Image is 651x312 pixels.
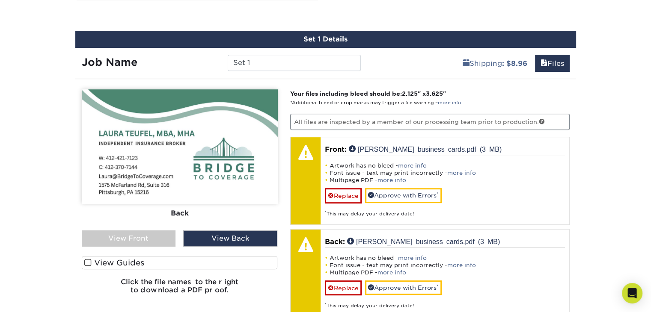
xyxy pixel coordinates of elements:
span: 3.625 [426,90,443,97]
div: Open Intercom Messenger [622,283,642,303]
a: Replace [325,188,362,203]
a: more info [438,100,461,106]
a: more info [447,262,476,268]
a: more info [398,162,427,169]
li: Multipage PDF - [325,269,565,276]
span: Front: [325,145,347,153]
span: files [541,59,547,68]
a: more info [398,255,427,261]
a: Replace [325,280,362,295]
span: 2.125 [402,90,418,97]
div: Set 1 Details [75,31,576,48]
li: Artwork has no bleed - [325,162,565,169]
li: Font issue - text may print incorrectly - [325,262,565,269]
div: View Front [82,230,176,247]
input: Enter a job name [228,55,361,71]
div: This may delay your delivery date! [325,203,565,218]
span: shipping [463,59,470,68]
label: View Guides [82,256,278,269]
a: Approve with Errors* [365,188,442,203]
li: Artwork has no bleed - [325,254,565,262]
h6: Click the file names to the right to download a PDF proof. [82,278,278,301]
span: Back: [325,238,345,246]
a: [PERSON_NAME] business cards.pdf (3 MB) [349,145,502,152]
a: Files [535,55,570,72]
strong: Job Name [82,56,137,68]
div: View Back [183,230,277,247]
div: Back [82,204,278,223]
div: This may delay your delivery date! [325,295,565,309]
a: more info [447,170,476,176]
a: more info [378,177,406,183]
a: more info [378,269,406,276]
a: Approve with Errors* [365,280,442,295]
small: *Additional bleed or crop marks may trigger a file warning – [290,100,461,106]
strong: Your files including bleed should be: " x " [290,90,446,97]
b: : $8.96 [502,59,527,68]
p: All files are inspected by a member of our processing team prior to production. [290,114,570,130]
a: Shipping: $8.96 [457,55,533,72]
a: [PERSON_NAME] business cards.pdf (3 MB) [347,238,500,244]
li: Multipage PDF - [325,177,565,184]
li: Font issue - text may print incorrectly - [325,169,565,177]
